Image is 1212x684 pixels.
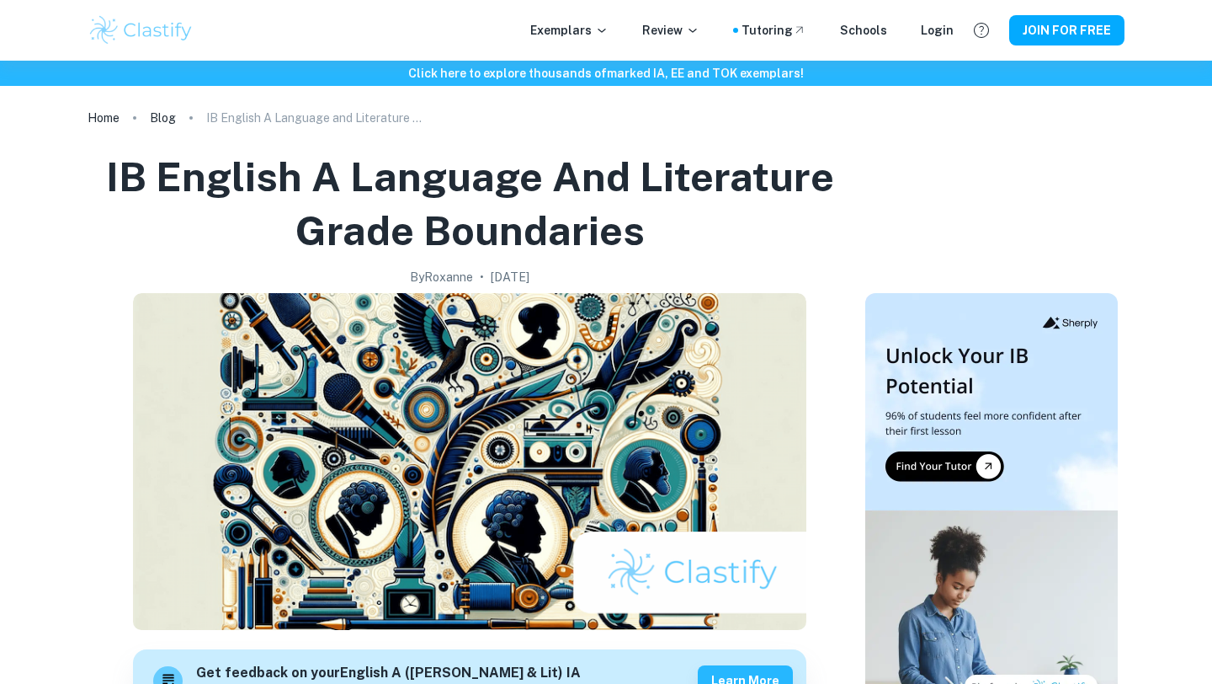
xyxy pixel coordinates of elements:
[410,268,473,286] h2: By Roxanne
[642,21,699,40] p: Review
[491,268,529,286] h2: [DATE]
[840,21,887,40] a: Schools
[967,16,996,45] button: Help and Feedback
[530,21,609,40] p: Exemplars
[3,64,1209,83] h6: Click here to explore thousands of marked IA, EE and TOK exemplars !
[921,21,954,40] a: Login
[1009,15,1124,45] button: JOIN FOR FREE
[480,268,484,286] p: •
[88,106,120,130] a: Home
[206,109,425,127] p: IB English A Language and Literature Grade Boundaries
[133,293,806,630] img: IB English A Language and Literature Grade Boundaries cover image
[150,106,176,130] a: Blog
[742,21,806,40] a: Tutoring
[88,13,194,47] img: Clastify logo
[94,150,845,258] h1: IB English A Language and Literature Grade Boundaries
[196,663,581,684] h6: Get feedback on your English A ([PERSON_NAME] & Lit) IA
